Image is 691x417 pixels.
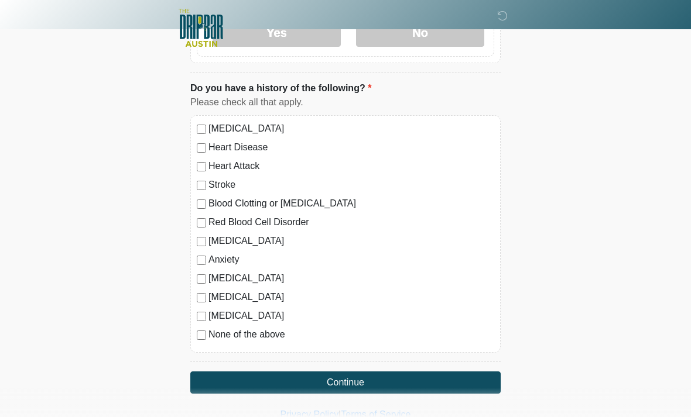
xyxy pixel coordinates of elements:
[197,125,206,134] input: [MEDICAL_DATA]
[197,256,206,265] input: Anxiety
[197,274,206,284] input: [MEDICAL_DATA]
[190,95,501,109] div: Please check all that apply.
[197,330,206,340] input: None of the above
[197,218,206,228] input: Red Blood Cell Disorder
[208,309,494,323] label: [MEDICAL_DATA]
[208,253,494,267] label: Anxiety
[190,371,501,394] button: Continue
[208,140,494,154] label: Heart Disease
[208,271,494,285] label: [MEDICAL_DATA]
[208,328,494,342] label: None of the above
[208,234,494,248] label: [MEDICAL_DATA]
[190,81,371,95] label: Do you have a history of the following?
[197,181,206,190] input: Stroke
[208,178,494,192] label: Stroke
[197,199,206,209] input: Blood Clotting or [MEDICAL_DATA]
[197,312,206,321] input: [MEDICAL_DATA]
[197,162,206,171] input: Heart Attack
[208,215,494,229] label: Red Blood Cell Disorder
[197,293,206,302] input: [MEDICAL_DATA]
[208,290,494,304] label: [MEDICAL_DATA]
[208,159,494,173] label: Heart Attack
[197,143,206,153] input: Heart Disease
[179,9,223,47] img: The DRIPBaR - Austin The Domain Logo
[208,197,494,211] label: Blood Clotting or [MEDICAL_DATA]
[197,237,206,246] input: [MEDICAL_DATA]
[208,122,494,136] label: [MEDICAL_DATA]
